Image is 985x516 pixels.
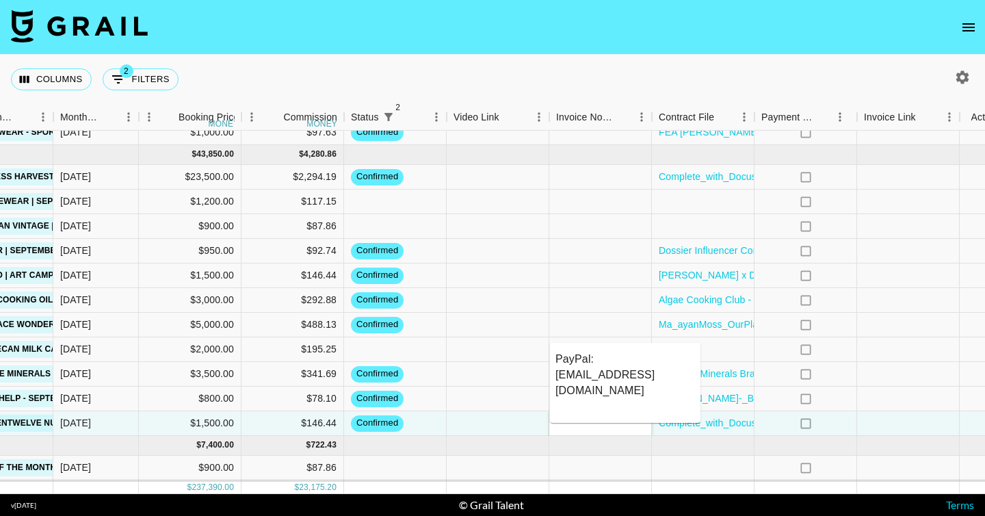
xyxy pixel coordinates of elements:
button: Sort [815,107,834,127]
div: $3,000.00 [139,480,241,505]
button: Sort [916,107,935,127]
div: $ [196,439,201,451]
button: Sort [612,107,631,127]
div: $2,000.00 [139,337,241,362]
div: Payment Sent [761,104,815,131]
button: Sort [14,107,33,127]
div: Contract File [659,104,714,131]
div: Invoice Link [864,104,916,131]
button: Sort [264,107,283,127]
div: 4,280.86 [304,149,337,160]
div: $3,000.00 [139,288,241,313]
span: confirmed [351,294,404,307]
div: Sep '25 [60,342,91,356]
button: Menu [529,107,549,127]
div: $950.00 [139,239,241,263]
div: money [306,120,337,128]
button: Sort [714,107,733,127]
div: Sep '25 [60,391,91,405]
span: 2 [391,101,405,114]
div: Invoice Notes [556,104,612,131]
a: Complete_with_Docusign_81012_Social_Media_Inf.pdf [659,416,899,430]
div: $ [306,439,311,451]
div: $97.63 [241,120,344,145]
div: Invoice Notes [549,104,652,131]
div: $5,000.00 [139,313,241,337]
div: $3,500.00 [139,362,241,387]
a: Algae Cooking Club - Signed Contract.pdf [659,293,841,307]
div: 722.43 [311,439,337,451]
button: Sort [159,107,179,127]
div: $900.00 [139,456,241,480]
a: Complete_with_Docusign_MEREDITH__Mekanism_-_.pdf [659,170,912,183]
div: $195.25 [241,337,344,362]
div: Booking Price [179,104,239,131]
div: $ [294,482,299,493]
div: $488.13 [241,313,344,337]
div: $1,500.00 [139,263,241,288]
div: $146.44 [241,263,344,288]
div: Sep '25 [60,293,91,307]
div: $292.88 [241,288,344,313]
button: Show filters [379,107,398,127]
button: Menu [139,107,159,127]
div: $ [187,482,192,493]
div: Aug '25 [60,125,91,139]
div: Status [344,104,447,131]
div: $92.74 [241,239,344,263]
div: Status [351,104,379,131]
div: Video Link [454,104,499,131]
div: 7,400.00 [201,439,234,451]
a: Dossier Influencer Contract x [PERSON_NAME] (1).docx (1).pdf [659,244,937,257]
div: 237,390.00 [192,482,234,493]
button: Sort [499,107,518,127]
div: Sep '25 [60,318,91,331]
div: 2 active filters [379,107,398,127]
div: $87.86 [241,456,344,480]
div: $117.15 [241,190,344,214]
div: $ [299,149,304,160]
button: Menu [939,107,960,127]
a: FEA [PERSON_NAME] x Pair Eyewear 2025 Campaign Agreement (1).pdf [659,125,982,139]
img: Grail Talent [11,10,148,42]
div: Sep '25 [60,194,91,208]
div: Month Due [53,104,139,131]
div: Payment Sent [754,104,857,131]
span: confirmed [351,367,404,380]
span: confirmed [351,392,404,405]
button: open drawer [955,14,982,41]
button: Menu [734,107,754,127]
div: v [DATE] [11,501,36,510]
div: Video Link [447,104,549,131]
div: Sep '25 [60,219,91,233]
div: Sep '25 [60,244,91,257]
div: Sep '25 [60,170,91,183]
div: Sep '25 [60,367,91,380]
div: $23,500.00 [139,165,241,190]
span: confirmed [351,126,404,139]
span: confirmed [351,269,404,282]
div: Commission [283,104,337,131]
div: $292.88 [241,480,344,505]
div: Invoice Link [857,104,960,131]
div: Sep '25 [60,416,91,430]
div: Sep '25 [60,268,91,282]
button: Sort [398,107,417,127]
button: Menu [830,107,850,127]
button: Show filters [103,68,179,90]
div: 43,850.00 [196,149,234,160]
div: $ [192,149,196,160]
a: [PERSON_NAME] x Desenio Contract.pdf [659,268,841,282]
button: Menu [33,107,53,127]
a: Terms [946,498,974,511]
div: $1,200.00 [139,190,241,214]
div: Oct '25 [60,461,91,474]
span: 2 [120,64,133,78]
button: Select columns [11,68,92,90]
button: Menu [426,107,447,127]
div: $2,294.19 [241,165,344,190]
button: Menu [241,107,262,127]
div: $78.10 [241,387,344,411]
button: Menu [118,107,139,127]
div: $800.00 [139,387,241,411]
